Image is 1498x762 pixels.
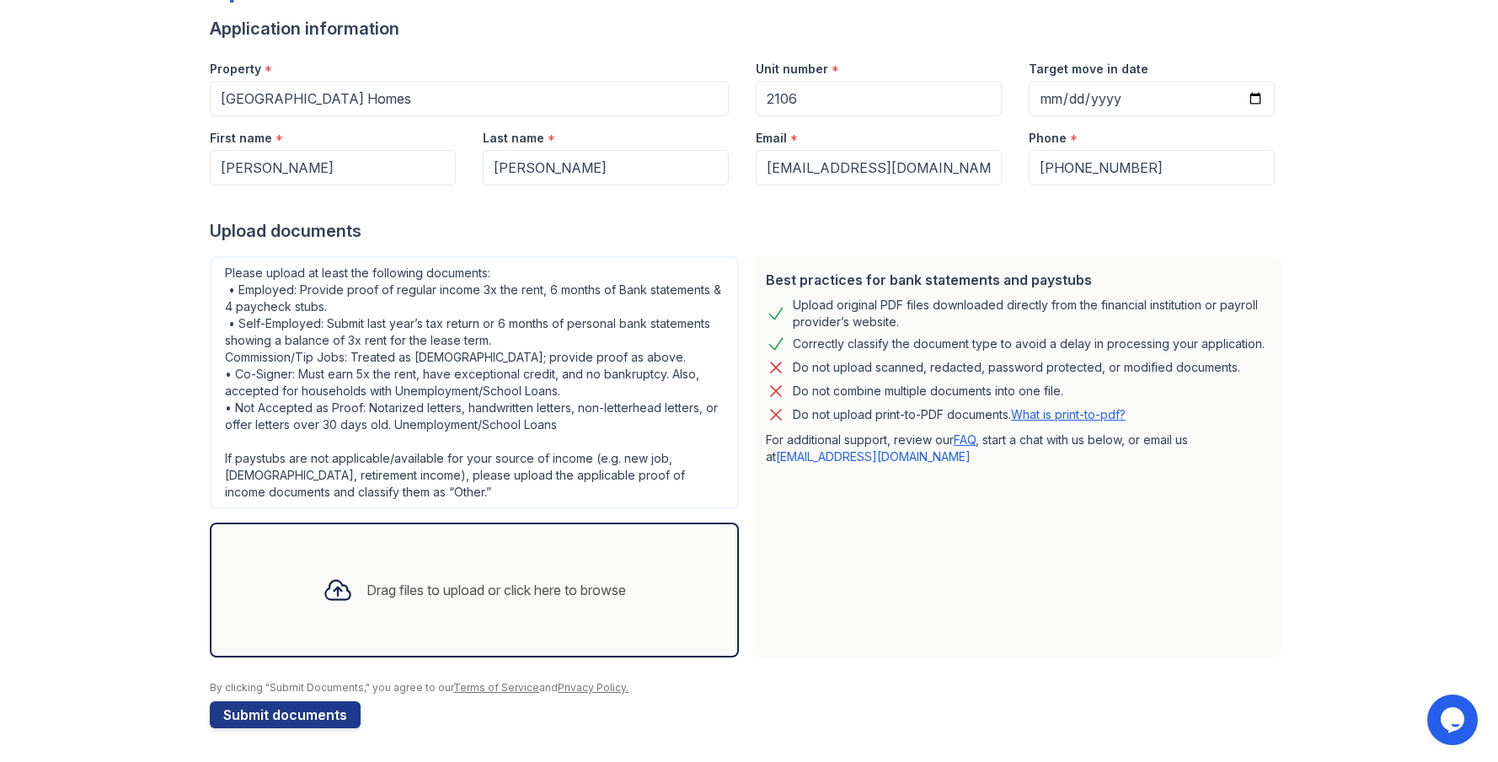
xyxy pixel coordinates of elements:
label: Target move in date [1029,61,1148,78]
a: FAQ [954,432,976,447]
div: Please upload at least the following documents: • Employed: Provide proof of regular income 3x th... [210,256,739,509]
div: Do not upload scanned, redacted, password protected, or modified documents. [793,357,1240,378]
iframe: chat widget [1427,695,1481,745]
div: Do not combine multiple documents into one file. [793,381,1063,401]
div: Best practices for bank statements and paystubs [766,270,1268,290]
a: [EMAIL_ADDRESS][DOMAIN_NAME] [776,449,971,464]
label: First name [210,130,272,147]
label: Last name [483,130,544,147]
div: Correctly classify the document type to avoid a delay in processing your application. [793,334,1265,354]
button: Submit documents [210,701,361,728]
a: Terms of Service [453,681,539,694]
div: Application information [210,17,1288,40]
div: Upload original PDF files downloaded directly from the financial institution or payroll provider’... [793,297,1268,330]
label: Email [756,130,787,147]
p: Do not upload print-to-PDF documents. [793,406,1126,423]
div: By clicking "Submit Documents," you agree to our and [210,681,1288,695]
label: Phone [1029,130,1067,147]
a: What is print-to-pdf? [1011,407,1126,421]
a: Privacy Policy. [558,681,629,694]
label: Property [210,61,261,78]
label: Unit number [756,61,828,78]
div: Upload documents [210,219,1288,243]
p: For additional support, review our , start a chat with us below, or email us at [766,432,1268,465]
div: Drag files to upload or click here to browse [366,580,626,600]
